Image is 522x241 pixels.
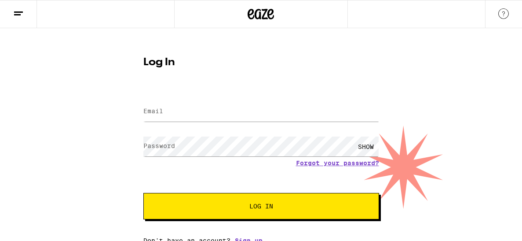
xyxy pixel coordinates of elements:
[143,57,379,68] h1: Log In
[296,159,379,167] a: Forgot your password?
[143,142,175,149] label: Password
[249,203,273,209] span: Log In
[143,193,379,219] button: Log In
[143,102,379,122] input: Email
[353,137,379,156] div: SHOW
[5,6,63,13] span: Hi. Need any help?
[143,108,163,115] label: Email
